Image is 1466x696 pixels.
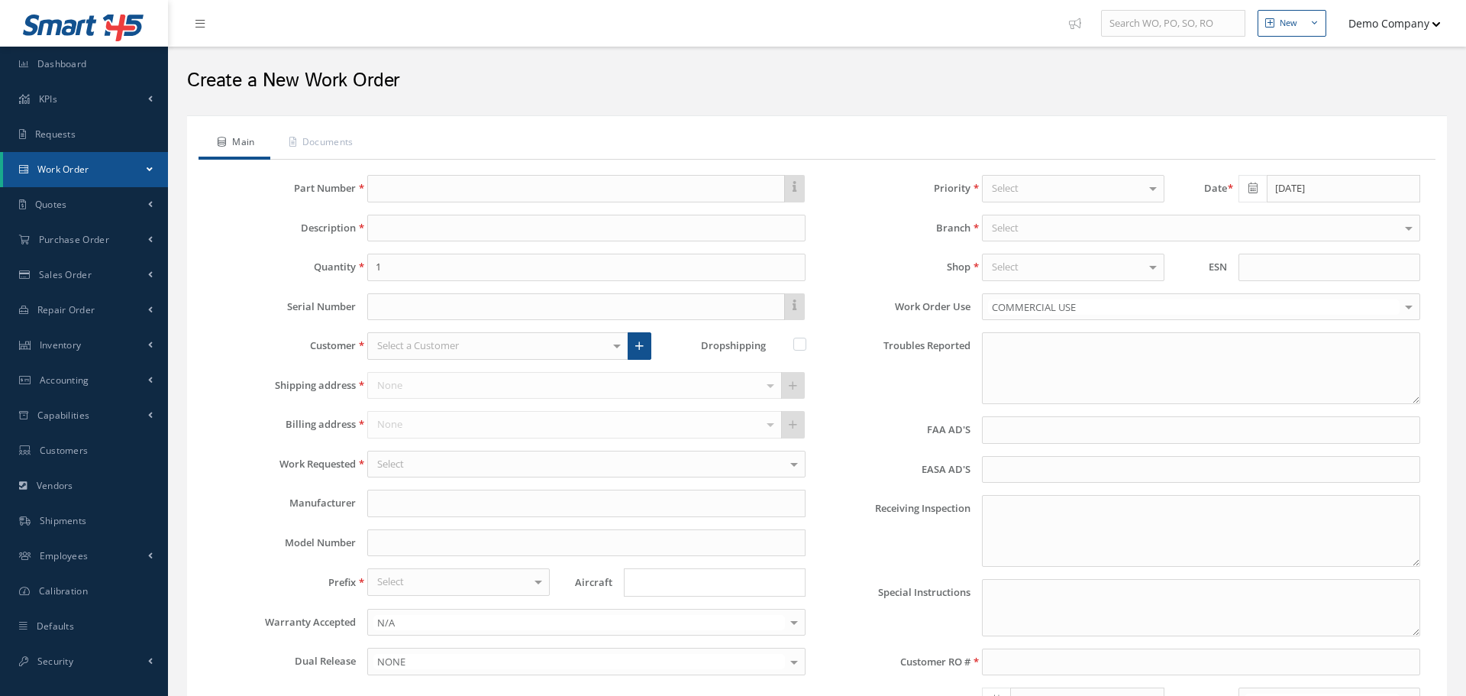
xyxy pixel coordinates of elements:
[37,655,73,668] span: Security
[202,222,356,234] label: Description
[202,617,356,628] label: Warranty Accepted
[37,57,87,70] span: Dashboard
[37,303,95,316] span: Repair Order
[35,198,67,211] span: Quotes
[40,549,89,562] span: Employees
[1176,183,1227,194] label: Date
[817,332,970,404] label: Troubles Reported
[37,163,89,176] span: Work Order
[1176,261,1227,273] label: ESN
[37,409,90,422] span: Capabilities
[202,458,356,470] label: Work Requested
[626,575,796,591] input: Search for option
[40,338,82,351] span: Inventory
[817,656,970,668] label: Customer RO #
[202,380,356,391] label: Shipping address
[817,301,970,312] label: Work Order Use
[1334,8,1441,38] button: Demo Company
[817,424,970,435] label: FAA AD'S
[988,299,1400,315] span: COMMERCIAL USE
[40,514,87,527] span: Shipments
[664,340,766,351] label: Dropshipping
[187,70,1447,92] h2: Create a New Work Order
[373,615,785,630] span: N/A
[988,181,1019,196] span: Select
[202,577,356,588] label: Prefix
[39,233,109,246] span: Purchase Order
[202,301,356,312] label: Serial Number
[373,654,785,669] span: NONE
[1258,10,1326,37] button: New
[39,268,92,281] span: Sales Order
[1280,17,1297,30] div: New
[39,584,88,597] span: Calibration
[202,537,356,549] label: Model Number
[1101,10,1245,37] input: Search WO, PO, SO, RO
[817,495,970,567] label: Receiving Inspection
[817,261,970,273] label: Shop
[270,128,369,160] a: Documents
[199,128,270,160] a: Main
[988,221,1019,236] span: Select
[202,656,356,667] label: Dual Release
[817,579,970,636] label: Special Instructions
[988,260,1019,275] span: Select
[202,419,356,430] label: Billing address
[817,222,970,234] label: Branch
[37,479,73,492] span: Vendors
[373,457,404,472] span: Select
[202,340,356,351] label: Customer
[373,575,404,590] span: Select
[817,464,970,475] label: EASA AD'S
[39,92,57,105] span: KPIs
[817,183,970,194] label: Priority
[202,261,356,273] label: Quantity
[35,128,76,141] span: Requests
[202,183,356,194] label: Part Number
[373,338,459,354] span: Select a Customer
[40,374,89,387] span: Accounting
[202,497,356,509] label: Manufacturer
[37,620,74,633] span: Defaults
[561,577,612,588] label: Aircraft
[40,444,89,457] span: Customers
[3,152,168,187] a: Work Order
